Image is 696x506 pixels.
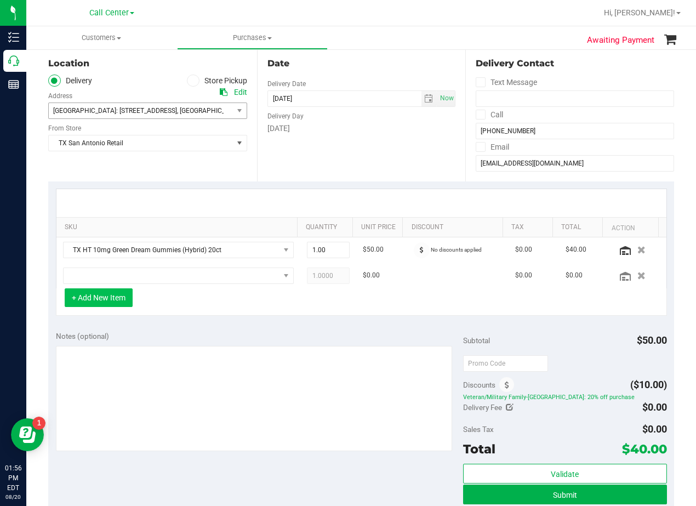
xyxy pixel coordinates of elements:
[622,441,667,457] span: $40.00
[48,57,247,70] div: Location
[431,247,482,253] span: No discounts applied
[307,242,350,258] input: 1.00
[65,288,133,307] button: + Add New Item
[463,355,548,372] input: Promo Code
[63,242,294,258] span: NO DATA FOUND
[642,423,667,435] span: $0.00
[267,111,304,121] label: Delivery Day
[630,379,667,390] span: ($10.00)
[233,135,247,151] span: select
[233,103,247,118] span: select
[463,425,494,434] span: Sales Tax
[48,91,72,101] label: Address
[476,90,674,107] input: Format: (999) 999-9999
[476,139,509,155] label: Email
[5,493,21,501] p: 08/20
[363,270,380,281] span: $0.00
[463,393,667,401] span: Veteran/Military Family-[GEOGRAPHIC_DATA]: 20% off purchase
[476,75,537,90] label: Text Message
[267,123,456,134] div: [DATE]
[177,107,243,115] span: , [GEOGRAPHIC_DATA]
[11,418,44,451] iframe: Resource center
[463,441,495,457] span: Total
[267,79,306,89] label: Delivery Date
[637,334,667,346] span: $50.00
[26,33,177,43] span: Customers
[476,57,674,70] div: Delivery Contact
[8,32,19,43] inline-svg: Inventory
[437,90,456,106] span: Set Current date
[463,336,490,345] span: Subtotal
[511,223,549,232] a: Tax
[463,464,667,484] button: Validate
[177,26,328,49] a: Purchases
[463,403,502,412] span: Delivery Fee
[566,270,583,281] span: $0.00
[63,268,294,284] span: NO DATA FOUND
[361,223,398,232] a: Unit Price
[8,79,19,90] inline-svg: Reports
[56,332,109,340] span: Notes (optional)
[48,123,81,133] label: From Store
[602,218,658,237] th: Action
[553,491,577,499] span: Submit
[48,75,92,87] label: Delivery
[64,242,279,258] span: TX HT 10mg Green Dream Gummies (Hybrid) 20ct
[363,245,384,255] span: $50.00
[515,245,532,255] span: $0.00
[5,463,21,493] p: 01:56 PM EDT
[220,87,227,98] div: Copy address to clipboard
[642,401,667,413] span: $0.00
[561,223,598,232] a: Total
[187,75,247,87] label: Store Pickup
[515,270,532,281] span: $0.00
[26,26,177,49] a: Customers
[8,55,19,66] inline-svg: Call Center
[178,33,327,43] span: Purchases
[234,87,247,98] div: Edit
[53,107,177,115] span: [GEOGRAPHIC_DATA]: [STREET_ADDRESS]
[476,107,503,123] label: Call
[506,403,514,411] i: Edit Delivery Fee
[566,245,586,255] span: $40.00
[476,123,674,139] input: Format: (999) 999-9999
[604,8,675,17] span: Hi, [PERSON_NAME]!
[65,223,293,232] a: SKU
[306,223,349,232] a: Quantity
[267,57,456,70] div: Date
[587,34,654,47] span: Awaiting Payment
[32,417,45,430] iframe: Resource center unread badge
[421,91,437,106] span: select
[89,8,129,18] span: Call Center
[463,485,667,504] button: Submit
[412,223,499,232] a: Discount
[463,375,495,395] span: Discounts
[437,91,455,106] span: select
[551,470,579,479] span: Validate
[49,135,233,151] span: TX San Antonio Retail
